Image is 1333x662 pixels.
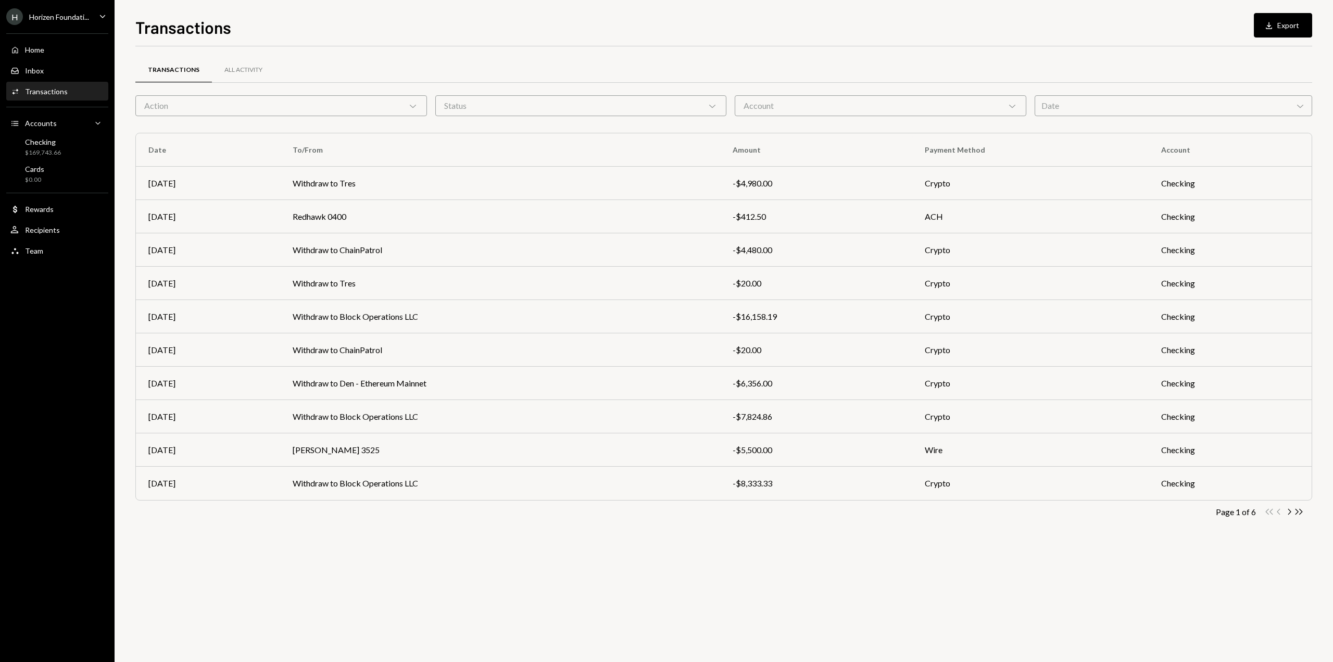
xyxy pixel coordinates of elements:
[912,133,1149,167] th: Payment Method
[912,167,1149,200] td: Crypto
[6,8,23,25] div: H
[1149,167,1312,200] td: Checking
[25,226,60,234] div: Recipients
[148,277,268,290] div: [DATE]
[912,467,1149,500] td: Crypto
[280,367,720,400] td: Withdraw to Den - Ethereum Mainnet
[280,400,720,433] td: Withdraw to Block Operations LLC
[912,200,1149,233] td: ACH
[735,95,1026,116] div: Account
[733,344,899,356] div: -$20.00
[6,40,108,59] a: Home
[733,177,899,190] div: -$4,980.00
[1254,13,1312,38] button: Export
[280,433,720,467] td: [PERSON_NAME] 3525
[280,467,720,500] td: Withdraw to Block Operations LLC
[1149,200,1312,233] td: Checking
[912,333,1149,367] td: Crypto
[1149,333,1312,367] td: Checking
[6,134,108,159] a: Checking$169,743.66
[733,310,899,323] div: -$16,158.19
[733,444,899,456] div: -$5,500.00
[733,477,899,490] div: -$8,333.33
[720,133,912,167] th: Amount
[148,377,268,390] div: [DATE]
[6,241,108,260] a: Team
[1149,233,1312,267] td: Checking
[280,167,720,200] td: Withdraw to Tres
[733,410,899,423] div: -$7,824.86
[1149,433,1312,467] td: Checking
[280,333,720,367] td: Withdraw to ChainPatrol
[1149,400,1312,433] td: Checking
[135,17,231,38] h1: Transactions
[280,133,720,167] th: To/From
[135,95,427,116] div: Action
[912,400,1149,433] td: Crypto
[224,66,262,74] div: All Activity
[25,119,57,128] div: Accounts
[912,433,1149,467] td: Wire
[25,87,68,96] div: Transactions
[25,176,44,184] div: $0.00
[25,148,61,157] div: $169,743.66
[25,205,54,214] div: Rewards
[25,66,44,75] div: Inbox
[1149,133,1312,167] th: Account
[6,82,108,101] a: Transactions
[912,367,1149,400] td: Crypto
[148,66,199,74] div: Transactions
[912,233,1149,267] td: Crypto
[280,200,720,233] td: Redhawk 0400
[25,45,44,54] div: Home
[25,246,43,255] div: Team
[6,199,108,218] a: Rewards
[1149,467,1312,500] td: Checking
[6,220,108,239] a: Recipients
[280,267,720,300] td: Withdraw to Tres
[135,57,212,83] a: Transactions
[912,267,1149,300] td: Crypto
[29,13,89,21] div: Horizen Foundati...
[136,133,280,167] th: Date
[212,57,275,83] a: All Activity
[733,244,899,256] div: -$4,480.00
[912,300,1149,333] td: Crypto
[1216,507,1256,517] div: Page 1 of 6
[148,444,268,456] div: [DATE]
[148,310,268,323] div: [DATE]
[148,177,268,190] div: [DATE]
[1149,367,1312,400] td: Checking
[280,233,720,267] td: Withdraw to ChainPatrol
[148,210,268,223] div: [DATE]
[733,277,899,290] div: -$20.00
[6,114,108,132] a: Accounts
[148,477,268,490] div: [DATE]
[148,410,268,423] div: [DATE]
[148,344,268,356] div: [DATE]
[1149,300,1312,333] td: Checking
[733,377,899,390] div: -$6,356.00
[1149,267,1312,300] td: Checking
[148,244,268,256] div: [DATE]
[25,138,61,146] div: Checking
[6,61,108,80] a: Inbox
[280,300,720,333] td: Withdraw to Block Operations LLC
[1035,95,1313,116] div: Date
[435,95,727,116] div: Status
[733,210,899,223] div: -$412.50
[6,161,108,186] a: Cards$0.00
[25,165,44,173] div: Cards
